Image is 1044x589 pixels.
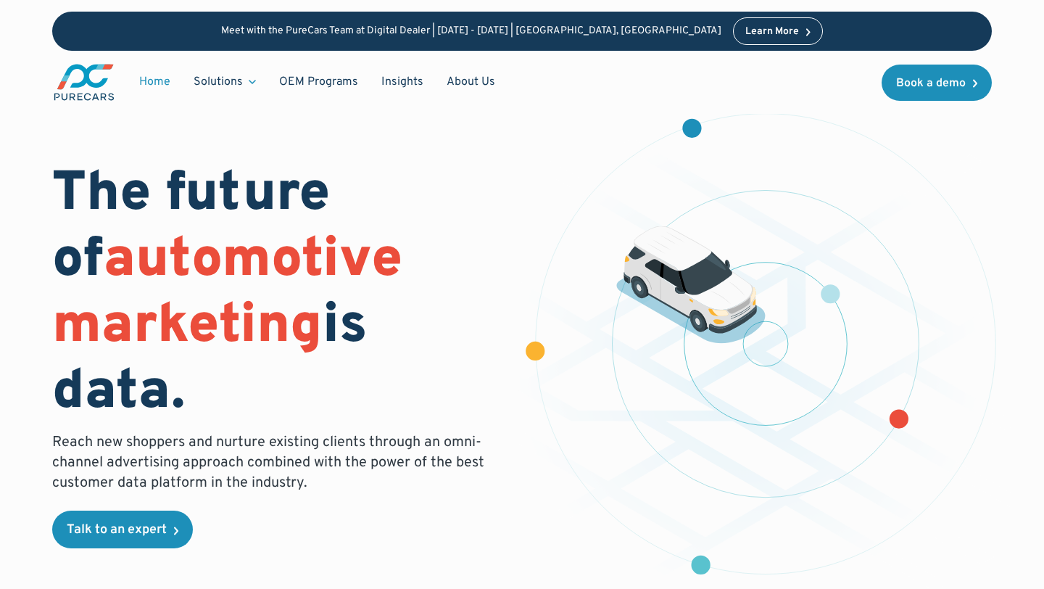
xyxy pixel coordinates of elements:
img: illustration of a vehicle [616,226,766,344]
div: Solutions [194,74,243,90]
img: purecars logo [52,62,116,102]
div: Solutions [182,68,268,96]
a: Home [128,68,182,96]
div: Book a demo [896,78,966,89]
p: Meet with the PureCars Team at Digital Dealer | [DATE] - [DATE] | [GEOGRAPHIC_DATA], [GEOGRAPHIC_... [221,25,721,38]
a: Talk to an expert [52,511,193,548]
a: main [52,62,116,102]
div: Talk to an expert [67,524,167,537]
span: automotive marketing [52,226,402,362]
a: Book a demo [882,65,992,101]
a: OEM Programs [268,68,370,96]
a: Learn More [733,17,823,45]
h1: The future of is data. [52,162,505,427]
div: Learn More [745,27,799,37]
p: Reach new shoppers and nurture existing clients through an omni-channel advertising approach comb... [52,432,493,493]
a: Insights [370,68,435,96]
a: About Us [435,68,507,96]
